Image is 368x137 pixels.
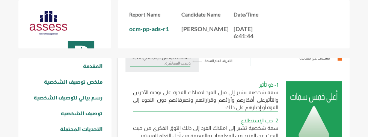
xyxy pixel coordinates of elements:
[129,25,181,32] p: ocm-pp-ads-r1
[18,105,112,121] a: توصيف الشخصية
[133,81,278,89] p: 1- ذو تأثير
[234,11,286,18] h3: Date/Time
[133,117,278,124] p: 2- حب الإستطلاع
[18,90,112,105] a: رسم بياني لتوصيف الشخصية
[62,41,100,68] img: MaskGroup.svg
[129,11,181,18] h3: Report Name
[30,11,67,35] img: AssessLogoo.svg
[181,11,234,18] h3: Candidate Name
[18,58,112,74] a: المقدمة
[181,25,234,32] p: [PERSON_NAME]
[234,25,267,39] p: [DATE] 6:41:44
[18,121,112,137] a: التحديات المحتملة
[18,74,112,90] a: ملخص توصيف الشخصية
[133,89,278,111] p: سمة شخصية تشير إلى ميل الفرد لامتلاك القدرة على توجيه الآخرين والتأثيرعلى أفكارهم وآرائهم وقرارات...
